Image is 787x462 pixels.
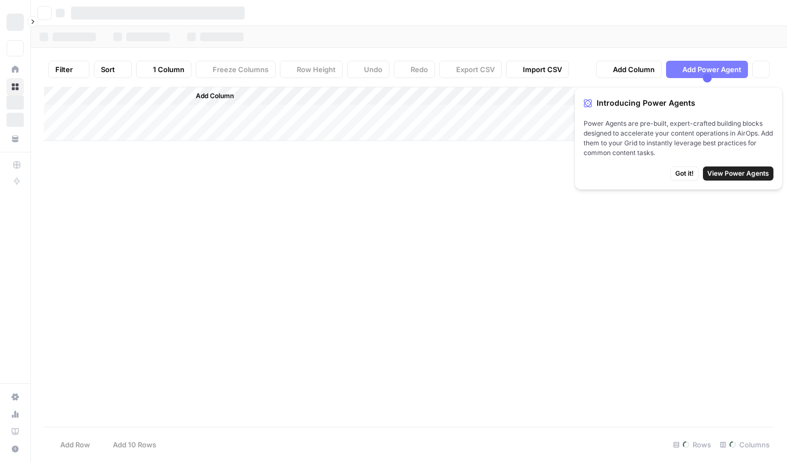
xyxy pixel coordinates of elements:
[55,64,73,75] span: Filter
[675,169,694,178] span: Got it!
[596,61,662,78] button: Add Column
[297,64,336,75] span: Row Height
[715,436,774,453] div: Columns
[280,61,343,78] button: Row Height
[670,166,699,181] button: Got it!
[613,64,655,75] span: Add Column
[669,436,715,453] div: Rows
[60,439,90,450] span: Add Row
[584,119,773,158] span: Power Agents are pre-built, expert-crafted building blocks designed to accelerate your content op...
[113,439,156,450] span: Add 10 Rows
[101,64,115,75] span: Sort
[394,61,435,78] button: Redo
[506,61,569,78] button: Import CSV
[196,91,234,101] span: Add Column
[347,61,389,78] button: Undo
[707,169,769,178] span: View Power Agents
[97,436,163,453] button: Add 10 Rows
[7,440,24,458] button: Help + Support
[44,436,97,453] button: Add Row
[213,64,268,75] span: Freeze Columns
[682,64,741,75] span: Add Power Agent
[703,166,773,181] button: View Power Agents
[7,78,24,95] a: Browse
[182,89,238,103] button: Add Column
[666,61,748,78] button: Add Power Agent
[411,64,428,75] span: Redo
[7,61,24,78] a: Home
[153,64,184,75] span: 1 Column
[523,64,562,75] span: Import CSV
[136,61,191,78] button: 1 Column
[364,64,382,75] span: Undo
[584,96,773,110] div: Introducing Power Agents
[456,64,495,75] span: Export CSV
[439,61,502,78] button: Export CSV
[196,61,276,78] button: Freeze Columns
[48,61,89,78] button: Filter
[7,388,24,406] a: Settings
[7,406,24,423] a: Usage
[7,130,24,147] a: Your Data
[7,423,24,440] a: Learning Hub
[94,61,132,78] button: Sort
